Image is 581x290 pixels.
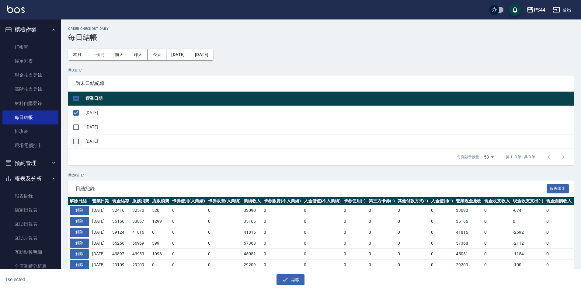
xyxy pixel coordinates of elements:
[70,217,89,226] button: 解除
[131,216,151,227] td: 33867
[396,249,430,260] td: 0
[509,4,521,16] button: save
[171,249,207,260] td: 0
[2,245,58,259] a: 互助點數明細
[483,216,511,227] td: 0
[207,260,242,271] td: 0
[171,260,207,271] td: 0
[242,227,262,238] td: 41816
[129,49,148,60] button: 昨天
[534,6,545,14] div: PS44
[242,216,262,227] td: 35166
[91,238,111,249] td: [DATE]
[262,238,302,249] td: 0
[111,205,131,216] td: 32416
[70,228,89,237] button: 解除
[2,138,58,152] a: 現場電腦打卡
[2,259,58,273] a: 全店業績分析表
[482,149,496,165] div: 50
[84,106,574,120] td: [DATE]
[430,249,454,260] td: 0
[454,216,483,227] td: 35166
[457,154,479,160] p: 每頁顯示數量
[171,205,207,216] td: 0
[131,249,151,260] td: 43953
[430,227,454,238] td: 0
[148,49,167,60] button: 今天
[396,260,430,271] td: 0
[302,197,343,205] th: 入金儲值(不入業績)
[2,231,58,245] a: 互助月報表
[302,205,343,216] td: 0
[131,260,151,271] td: 29209
[87,49,110,60] button: 上個月
[545,260,573,271] td: 0
[545,238,573,249] td: 0
[70,249,89,259] button: 解除
[68,33,574,42] h3: 每日結帳
[430,238,454,249] td: 0
[151,197,171,205] th: 店販消費
[70,206,89,215] button: 解除
[262,205,302,216] td: 0
[190,49,213,60] button: [DATE]
[483,238,511,249] td: 0
[545,227,573,238] td: 0
[242,260,262,271] td: 29209
[2,54,58,68] a: 帳單列表
[111,197,131,205] th: 現金結存
[91,260,111,271] td: [DATE]
[84,134,574,148] td: [DATE]
[171,238,207,249] td: 0
[302,238,343,249] td: 0
[151,216,171,227] td: 1299
[396,216,430,227] td: 0
[70,239,89,248] button: 解除
[367,249,396,260] td: 0
[151,249,171,260] td: 1098
[75,80,566,86] span: 尚未日結紀錄
[207,216,242,227] td: 0
[262,197,302,205] th: 卡券販賣(不入業績)
[367,238,396,249] td: 0
[342,205,367,216] td: 0
[131,205,151,216] td: 32570
[262,260,302,271] td: 0
[2,189,58,203] a: 報表目錄
[2,171,58,187] button: 報表及分析
[111,216,131,227] td: 35166
[511,205,545,216] td: -674
[2,82,58,96] a: 高階收支登錄
[166,49,190,60] button: [DATE]
[430,260,454,271] td: 0
[110,49,129,60] button: 前天
[68,49,87,60] button: 本月
[91,227,111,238] td: [DATE]
[2,40,58,54] a: 打帳單
[454,227,483,238] td: 41816
[545,205,573,216] td: 0
[262,216,302,227] td: 0
[111,227,131,238] td: 39124
[68,27,574,31] h2: Order checkout daily
[342,227,367,238] td: 0
[75,186,547,192] span: 日結紀錄
[5,276,144,283] h6: 1 selected
[91,205,111,216] td: [DATE]
[342,249,367,260] td: 0
[396,205,430,216] td: 0
[430,205,454,216] td: 0
[207,197,242,205] th: 卡券販賣(入業績)
[511,227,545,238] td: -2692
[207,238,242,249] td: 0
[151,227,171,238] td: 0
[262,227,302,238] td: 0
[242,205,262,216] td: 33090
[454,238,483,249] td: 57368
[84,92,574,106] th: 營業日期
[547,185,569,191] a: 報表匯出
[454,249,483,260] td: 45051
[454,205,483,216] td: 33090
[91,216,111,227] td: [DATE]
[511,260,545,271] td: -100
